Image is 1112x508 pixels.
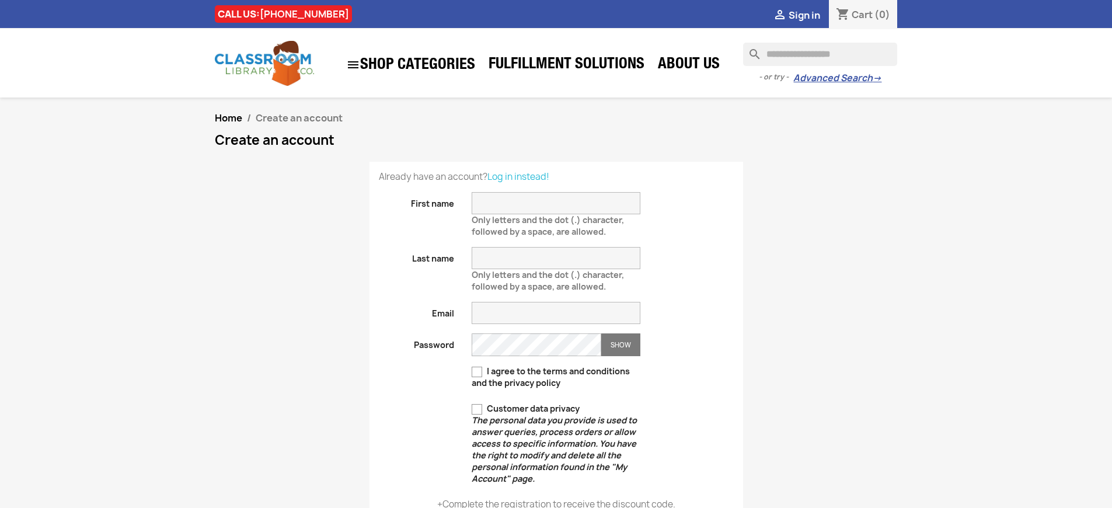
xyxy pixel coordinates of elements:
span: Only letters and the dot (.) character, followed by a space, are allowed. [472,265,624,292]
i: shopping_cart [836,8,850,22]
span: Cart [852,8,873,21]
label: First name [370,192,463,210]
label: Email [370,302,463,319]
span: (0) [874,8,890,21]
img: Classroom Library Company [215,41,314,86]
a: Log in instead! [487,171,549,183]
p: Already have an account? [379,171,734,183]
a: About Us [652,54,726,77]
i: search [743,43,757,57]
label: Last name [370,247,463,265]
em: The personal data you provide is used to answer queries, process orders or allow access to specif... [472,415,637,484]
span: - or try - [759,71,793,83]
a: SHOP CATEGORIES [340,52,481,78]
a: Fulfillment Solutions [483,54,650,77]
a: [PHONE_NUMBER] [260,8,349,20]
span: Sign in [789,9,820,22]
span: Create an account [256,112,343,124]
span: Only letters and the dot (.) character, followed by a space, are allowed. [472,210,624,237]
h1: Create an account [215,133,898,147]
a: Home [215,112,242,124]
a: Advanced Search→ [793,72,881,84]
div: CALL US: [215,5,352,23]
button: Show [601,333,640,356]
label: Password [370,333,463,351]
label: Customer data privacy [472,403,640,485]
input: Password input [472,333,601,356]
label: I agree to the terms and conditions and the privacy policy [472,366,640,389]
input: Search [743,43,897,66]
i:  [346,58,360,72]
span: → [873,72,881,84]
a:  Sign in [773,9,820,22]
i:  [773,9,787,23]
